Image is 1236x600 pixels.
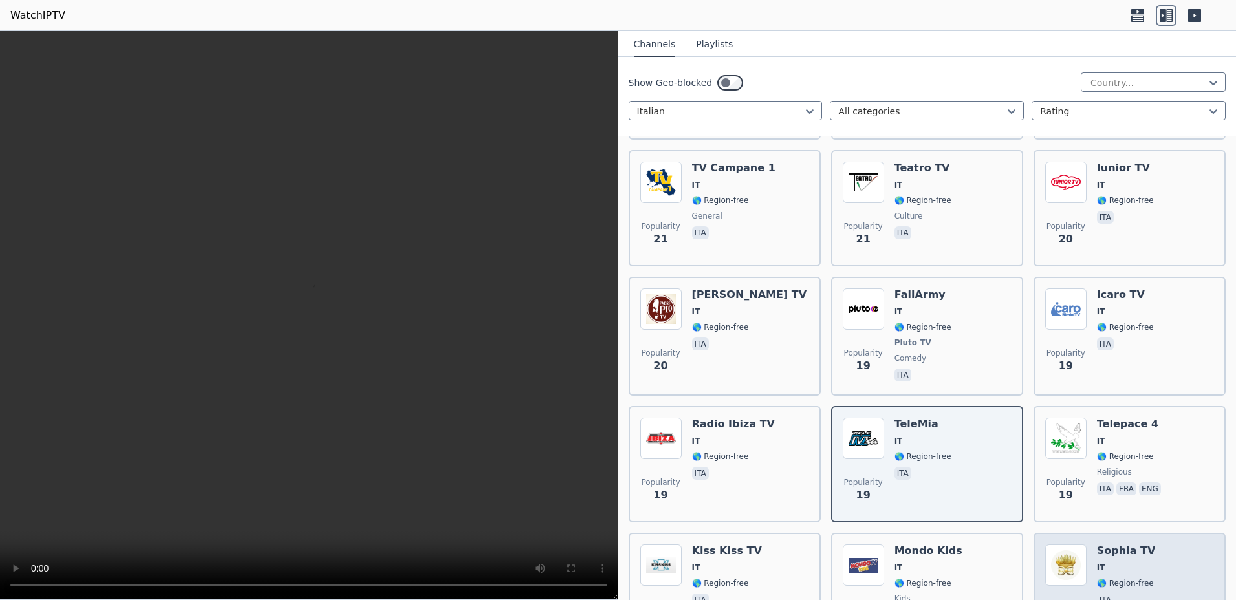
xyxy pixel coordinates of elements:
h6: Teatro TV [894,162,951,175]
span: IT [692,436,700,446]
img: TeleMia [843,418,884,459]
h6: Radio Ibiza TV [692,418,775,431]
h6: Iunior TV [1097,162,1154,175]
span: Popularity [641,221,680,231]
img: Telepace 4 [1045,418,1087,459]
h6: [PERSON_NAME] TV [692,288,807,301]
span: 🌎 Region-free [894,578,951,588]
span: 19 [1059,487,1073,503]
h6: TeleMia [894,418,951,431]
a: WatchIPTV [10,8,65,23]
p: ita [692,226,709,239]
p: ita [894,467,911,480]
span: Popularity [641,348,680,358]
span: IT [894,180,903,190]
p: ita [692,337,709,350]
button: Channels [634,32,676,57]
span: IT [1097,306,1105,317]
span: Popularity [1046,477,1085,487]
span: IT [1097,180,1105,190]
img: Kiss Kiss TV [640,544,682,586]
span: 🌎 Region-free [692,195,749,206]
span: Popularity [641,477,680,487]
span: IT [894,436,903,446]
span: 🌎 Region-free [894,451,951,462]
span: 🌎 Region-free [894,195,951,206]
span: 19 [856,487,871,503]
span: IT [692,562,700,573]
p: fra [1116,482,1136,495]
span: 🌎 Region-free [1097,322,1154,332]
span: 20 [1059,231,1073,247]
p: ita [1097,482,1114,495]
span: IT [894,306,903,317]
span: IT [894,562,903,573]
h6: TV Campane 1 [692,162,775,175]
span: Pluto TV [894,337,931,348]
span: Popularity [844,221,883,231]
span: Popularity [844,348,883,358]
span: comedy [894,353,927,363]
img: Iunior TV [1045,162,1087,203]
span: Popularity [1046,221,1085,231]
p: ita [1097,337,1114,350]
img: Radio Ibiza TV [640,418,682,459]
img: TV Campane 1 [640,162,682,203]
span: Popularity [1046,348,1085,358]
h6: Telepace 4 [1097,418,1164,431]
span: 🌎 Region-free [1097,451,1154,462]
span: 🌎 Region-free [692,451,749,462]
span: 🌎 Region-free [1097,195,1154,206]
span: 20 [653,358,667,374]
span: general [692,211,722,221]
p: ita [692,467,709,480]
img: FailArmy [843,288,884,330]
span: 🌎 Region-free [1097,578,1154,588]
span: IT [1097,562,1105,573]
span: 🌎 Region-free [692,322,749,332]
img: Teatro TV [843,162,884,203]
img: Sophia TV [1045,544,1087,586]
span: 21 [653,231,667,247]
span: 19 [1059,358,1073,374]
span: IT [1097,436,1105,446]
button: Playlists [696,32,733,57]
span: IT [692,180,700,190]
span: 21 [856,231,871,247]
h6: Sophia TV [1097,544,1156,557]
span: 🌎 Region-free [692,578,749,588]
span: 19 [653,487,667,503]
span: culture [894,211,923,221]
span: religious [1097,467,1132,477]
label: Show Geo-blocked [629,76,713,89]
img: Padre Pio TV [640,288,682,330]
span: Popularity [844,477,883,487]
h6: Mondo Kids [894,544,962,557]
h6: Kiss Kiss TV [692,544,762,557]
span: IT [692,306,700,317]
p: eng [1139,482,1161,495]
span: 19 [856,358,871,374]
h6: Icaro TV [1097,288,1154,301]
img: Mondo Kids [843,544,884,586]
p: ita [894,369,911,381]
img: Icaro TV [1045,288,1087,330]
p: ita [1097,211,1114,224]
span: 🌎 Region-free [894,322,951,332]
h6: FailArmy [894,288,951,301]
p: ita [894,226,911,239]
